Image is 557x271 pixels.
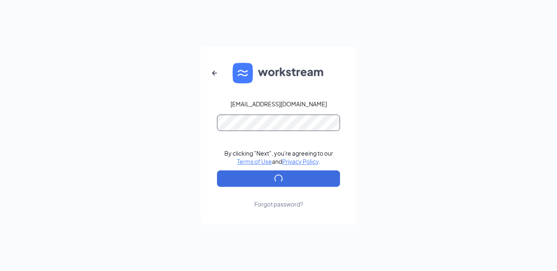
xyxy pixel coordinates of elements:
[231,100,327,108] div: [EMAIL_ADDRESS][DOMAIN_NAME]
[237,158,272,165] a: Terms of Use
[254,200,303,208] div: Forgot password?
[233,63,324,83] img: WS logo and Workstream text
[224,149,333,165] div: By clicking "Next", you're agreeing to our and .
[282,158,319,165] a: Privacy Policy
[205,63,224,83] button: ArrowLeftNew
[254,187,303,208] a: Forgot password?
[210,68,219,78] svg: ArrowLeftNew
